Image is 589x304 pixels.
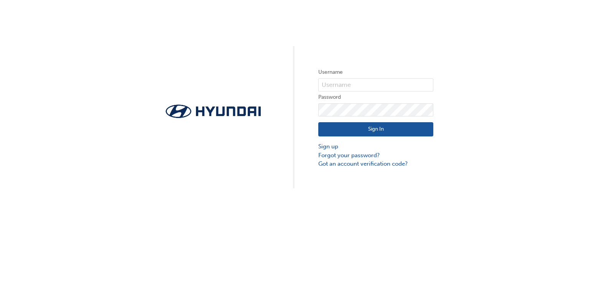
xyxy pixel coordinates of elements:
img: Trak [156,102,271,120]
button: Sign In [318,122,433,137]
a: Sign up [318,142,433,151]
label: Password [318,93,433,102]
input: Username [318,78,433,91]
a: Forgot your password? [318,151,433,160]
label: Username [318,68,433,77]
a: Got an account verification code? [318,159,433,168]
